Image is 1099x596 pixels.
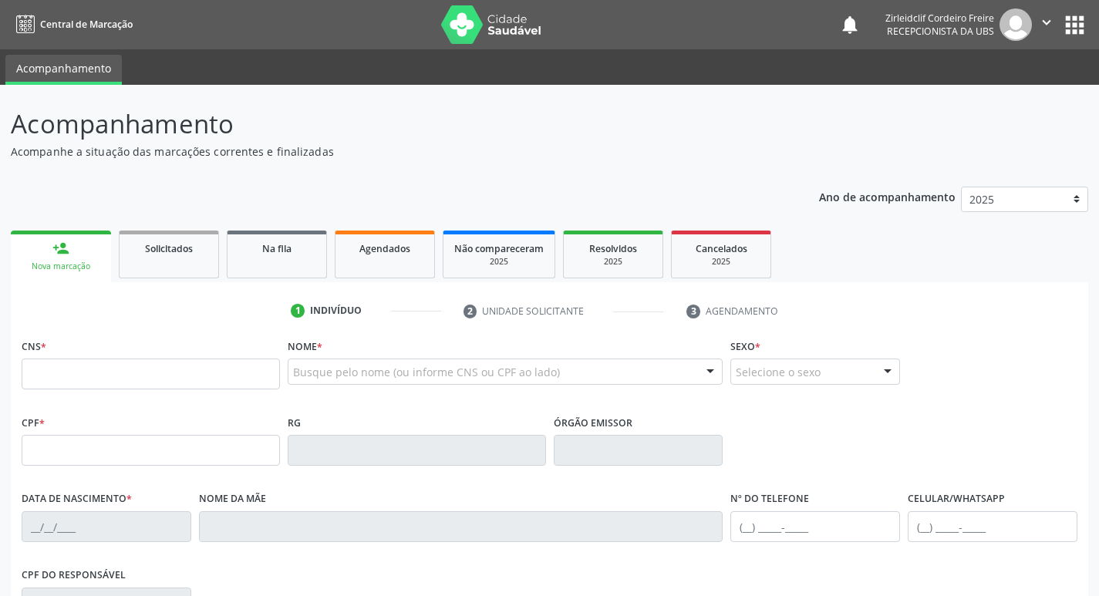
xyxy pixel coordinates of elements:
[291,304,305,318] div: 1
[52,240,69,257] div: person_add
[554,411,632,435] label: Órgão emissor
[736,364,821,380] span: Selecione o sexo
[1000,8,1032,41] img: img
[22,564,126,588] label: CPF do responsável
[454,256,544,268] div: 2025
[887,25,994,38] span: Recepcionista da UBS
[683,256,760,268] div: 2025
[730,335,760,359] label: Sexo
[5,55,122,85] a: Acompanhamento
[908,511,1077,542] input: (__) _____-_____
[22,487,132,511] label: Data de nascimento
[262,242,292,255] span: Na fila
[199,487,266,511] label: Nome da mãe
[589,242,637,255] span: Resolvidos
[1061,12,1088,39] button: apps
[145,242,193,255] span: Solicitados
[22,411,45,435] label: CPF
[22,335,46,359] label: CNS
[11,143,765,160] p: Acompanhe a situação das marcações correntes e finalizadas
[11,12,133,37] a: Central de Marcação
[40,18,133,31] span: Central de Marcação
[1032,8,1061,41] button: 
[293,364,560,380] span: Busque pelo nome (ou informe CNS ou CPF ao lado)
[696,242,747,255] span: Cancelados
[730,511,900,542] input: (__) _____-_____
[310,304,362,318] div: Indivíduo
[575,256,652,268] div: 2025
[730,487,809,511] label: Nº do Telefone
[288,411,301,435] label: RG
[819,187,956,206] p: Ano de acompanhamento
[454,242,544,255] span: Não compareceram
[839,14,861,35] button: notifications
[359,242,410,255] span: Agendados
[1038,14,1055,31] i: 
[22,511,191,542] input: __/__/____
[11,105,765,143] p: Acompanhamento
[885,12,994,25] div: Zirleidclif Cordeiro Freire
[908,487,1005,511] label: Celular/WhatsApp
[288,335,322,359] label: Nome
[22,261,100,272] div: Nova marcação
